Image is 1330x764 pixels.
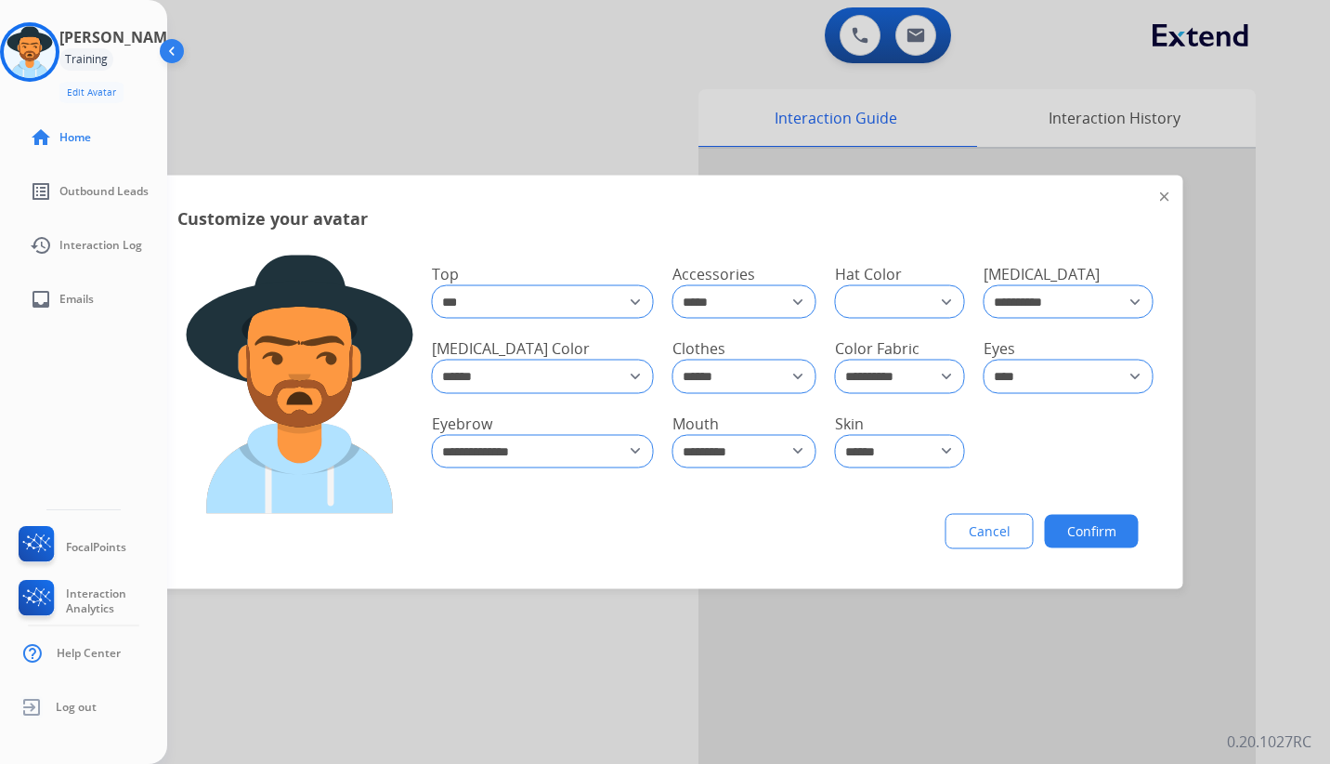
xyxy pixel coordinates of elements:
[59,48,113,71] div: Training
[30,288,52,310] mat-icon: inbox
[56,700,97,715] span: Log out
[66,586,167,616] span: Interaction Analytics
[432,264,459,284] span: Top
[835,338,919,359] span: Color Fabric
[945,514,1034,549] button: Cancel
[177,205,368,231] span: Customize your avatar
[672,264,755,284] span: Accessories
[984,338,1015,359] span: Eyes
[59,82,124,103] button: Edit Avatar
[1160,192,1169,202] img: close-button
[1045,515,1139,548] button: Confirm
[59,130,91,145] span: Home
[59,292,94,307] span: Emails
[835,413,864,433] span: Skin
[30,234,52,257] mat-icon: history
[984,264,1100,284] span: [MEDICAL_DATA]
[59,26,180,48] h3: [PERSON_NAME]
[30,126,52,149] mat-icon: home
[432,413,492,433] span: Eyebrow
[15,580,167,623] a: Interaction Analytics
[672,338,725,359] span: Clothes
[30,180,52,203] mat-icon: list_alt
[1227,731,1311,753] p: 0.20.1027RC
[57,646,121,661] span: Help Center
[672,413,719,433] span: Mouth
[432,338,590,359] span: [MEDICAL_DATA] Color
[59,238,142,253] span: Interaction Log
[66,540,126,555] span: FocalPoints
[15,526,126,569] a: FocalPoints
[4,26,56,78] img: avatar
[59,184,149,199] span: Outbound Leads
[835,264,902,284] span: Hat Color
